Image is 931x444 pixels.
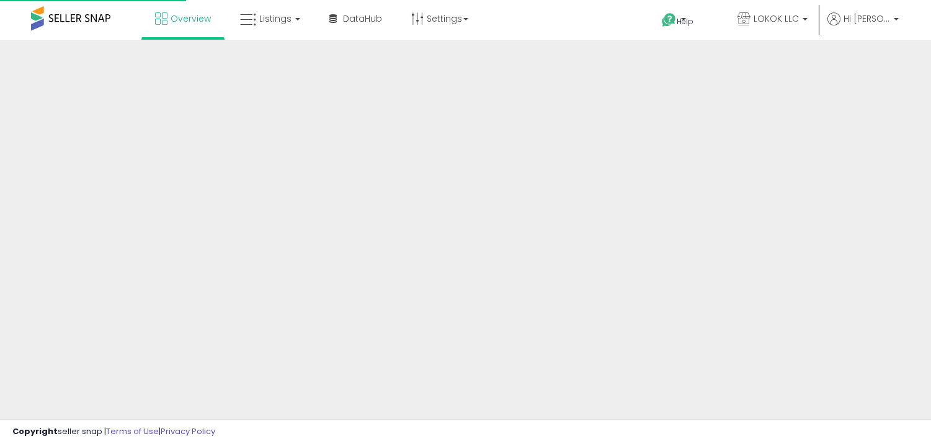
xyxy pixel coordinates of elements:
[343,12,382,25] span: DataHub
[661,12,677,28] i: Get Help
[827,12,899,40] a: Hi [PERSON_NAME]
[652,3,718,40] a: Help
[12,426,215,438] div: seller snap | |
[677,16,693,27] span: Help
[171,12,211,25] span: Overview
[161,425,215,437] a: Privacy Policy
[106,425,159,437] a: Terms of Use
[844,12,890,25] span: Hi [PERSON_NAME]
[259,12,292,25] span: Listings
[754,12,799,25] span: LOKOK LLC
[12,425,58,437] strong: Copyright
